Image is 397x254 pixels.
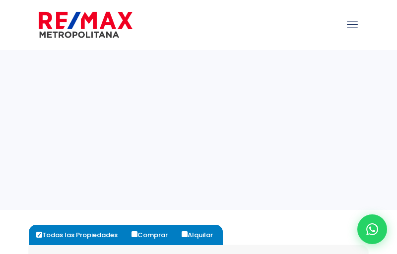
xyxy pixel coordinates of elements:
input: Alquilar [182,231,188,237]
label: Alquilar [179,225,223,245]
a: mobile menu [344,16,361,33]
label: Todas las Propiedades [34,225,128,245]
input: Todas las Propiedades [36,232,42,238]
input: Comprar [132,231,137,237]
label: Comprar [129,225,178,245]
img: remax-metropolitana-logo [39,10,132,40]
